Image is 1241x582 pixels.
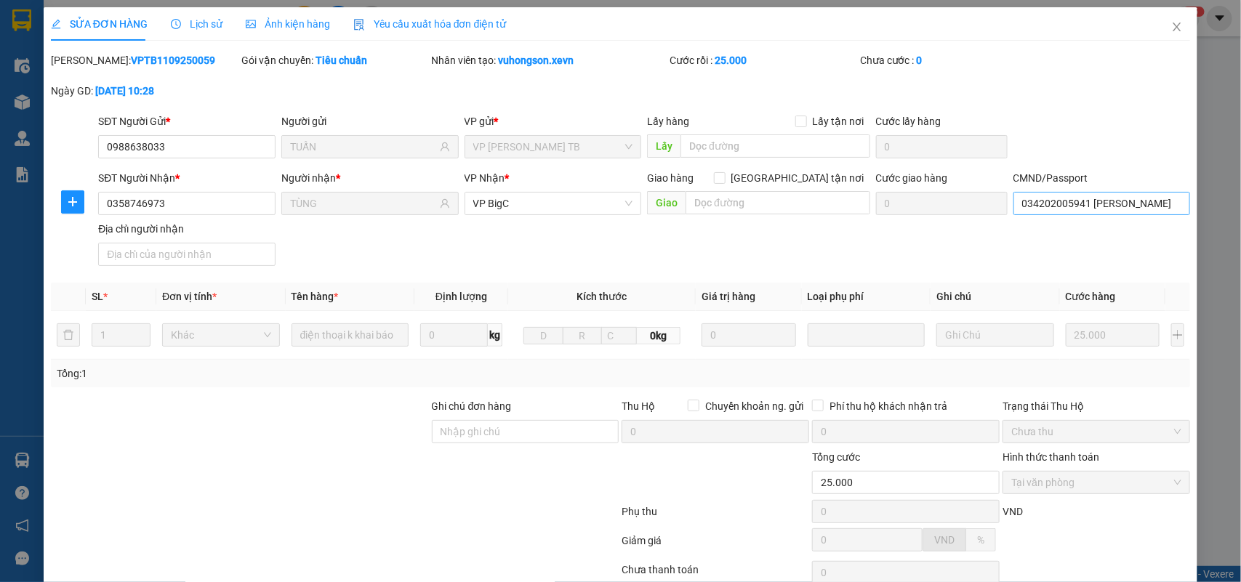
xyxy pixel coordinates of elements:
[876,116,941,127] label: Cước lấy hàng
[98,113,276,129] div: SĐT Người Gửi
[171,19,181,29] span: clock-circle
[171,324,271,346] span: Khác
[353,18,507,30] span: Yêu cầu xuất hóa đơn điện tử
[51,18,148,30] span: SỬA ĐƠN HÀNG
[432,52,667,68] div: Nhân viên tạo:
[577,291,627,302] span: Kích thước
[860,52,1048,68] div: Chưa cước :
[1171,21,1183,33] span: close
[670,52,857,68] div: Cước rồi :
[1011,472,1181,493] span: Tại văn phòng
[61,190,84,214] button: plus
[563,327,602,344] input: R
[136,36,608,54] li: Số 10 ngõ 15 Ngọc Hồi, Q.[PERSON_NAME], [GEOGRAPHIC_DATA]
[622,400,655,412] span: Thu Hộ
[57,365,480,381] div: Tổng: 1
[812,451,860,463] span: Tổng cước
[465,113,642,129] div: VP gửi
[680,134,870,158] input: Dọc đường
[686,191,870,214] input: Dọc đường
[98,243,276,266] input: Địa chỉ của người nhận
[601,327,637,344] input: C
[18,105,140,129] b: GỬI : VP BigC
[931,283,1060,311] th: Ghi chú
[1003,506,1023,517] span: VND
[876,172,948,184] label: Cước giao hàng
[473,136,633,158] span: VP Trần Phú TB
[702,323,795,347] input: 0
[246,18,330,30] span: Ảnh kiện hàng
[1157,7,1197,48] button: Close
[51,19,61,29] span: edit
[18,18,91,91] img: logo.jpg
[465,172,505,184] span: VP Nhận
[292,323,409,347] input: VD: Bàn, Ghế
[162,291,217,302] span: Đơn vị tính
[435,291,487,302] span: Định lượng
[51,52,238,68] div: [PERSON_NAME]:
[57,323,80,347] button: delete
[647,116,689,127] span: Lấy hàng
[51,83,238,99] div: Ngày GD:
[647,191,686,214] span: Giao
[246,19,256,29] span: picture
[499,54,574,66] b: vuhongson.xevn
[131,54,215,66] b: VPTB1109250059
[934,534,955,546] span: VND
[98,221,276,237] div: Địa chỉ người nhận
[432,400,512,412] label: Ghi chú đơn hàng
[807,113,870,129] span: Lấy tận nơi
[637,327,680,344] span: 0kg
[290,195,437,211] input: Tên người nhận
[977,534,984,546] span: %
[621,504,811,529] div: Phụ thu
[92,291,103,302] span: SL
[440,142,450,152] span: user
[1066,291,1116,302] span: Cước hàng
[699,398,809,414] span: Chuyển khoản ng. gửi
[802,283,931,311] th: Loại phụ phí
[1003,398,1190,414] div: Trạng thái Thu Hộ
[702,291,755,302] span: Giá trị hàng
[95,85,154,97] b: [DATE] 10:28
[647,172,694,184] span: Giao hàng
[876,135,1008,158] input: Cước lấy hàng
[726,170,870,186] span: [GEOGRAPHIC_DATA] tận nơi
[316,54,367,66] b: Tiêu chuẩn
[136,54,608,72] li: Hotline: 19001155
[432,420,619,443] input: Ghi chú đơn hàng
[440,198,450,209] span: user
[353,19,365,31] img: icon
[473,193,633,214] span: VP BigC
[488,323,502,347] span: kg
[917,54,923,66] b: 0
[1171,323,1185,347] button: plus
[1011,421,1181,442] span: Chưa thu
[715,54,747,66] b: 25.000
[824,398,953,414] span: Phí thu hộ khách nhận trả
[98,170,276,186] div: SĐT Người Nhận
[241,52,429,68] div: Gói vận chuyển:
[62,196,84,208] span: plus
[1003,451,1099,463] label: Hình thức thanh toán
[1066,323,1160,347] input: 0
[1013,170,1191,186] div: CMND/Passport
[171,18,222,30] span: Lịch sử
[647,134,680,158] span: Lấy
[876,192,1008,215] input: Cước giao hàng
[281,113,459,129] div: Người gửi
[290,139,437,155] input: Tên người gửi
[621,533,811,558] div: Giảm giá
[281,170,459,186] div: Người nhận
[523,327,563,344] input: D
[936,323,1054,347] input: Ghi Chú
[292,291,339,302] span: Tên hàng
